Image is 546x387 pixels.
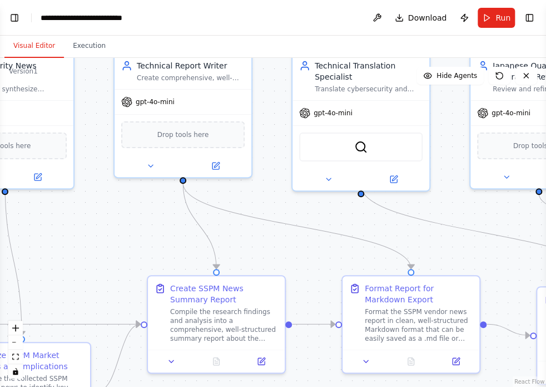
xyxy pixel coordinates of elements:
[170,283,278,305] div: Create SSPM News Summary Report
[177,183,416,268] g: Edge from 8d6fa839-1ded-4542-843c-acf71953f451 to 4651f8ce-4b50-4cdc-871d-4f1e166a8bd3
[8,364,23,379] button: toggle interactivity
[113,52,252,178] div: Technical Report WriterCreate comprehensive, well-structured reports that summarize SSPM vendor n...
[354,140,368,154] img: BraveSearchTool
[436,355,475,368] button: Open in side panel
[408,12,447,23] span: Download
[136,97,175,106] span: gpt-4o-mini
[9,67,38,76] div: Version 1
[416,67,484,85] button: Hide Agents
[522,10,537,26] button: Show right sidebar
[177,183,222,268] g: Edge from 8d6fa839-1ded-4542-843c-acf71953f451 to 37bb6380-d12e-4f1c-9681-caabd4094a49
[495,12,510,23] span: Run
[147,275,286,374] div: Create SSPM News Summary ReportCompile the research findings and analysis into a comprehensive, w...
[478,8,515,28] button: Run
[315,60,423,82] div: Technical Translation Specialist
[193,355,240,368] button: No output available
[314,109,353,117] span: gpt-4o-mini
[315,85,423,94] div: Translate cybersecurity and SSPM-related technical documents from English to Japanese while prese...
[8,321,23,379] div: React Flow controls
[184,159,247,173] button: Open in side panel
[6,170,69,184] button: Open in side panel
[436,71,477,80] span: Hide Agents
[292,319,335,330] g: Edge from 37bb6380-d12e-4f1c-9681-caabd4094a49 to 4651f8ce-4b50-4cdc-871d-4f1e166a8bd3
[7,10,22,26] button: Show left sidebar
[64,35,115,58] button: Execution
[390,8,451,28] button: Download
[487,319,529,341] g: Edge from 4651f8ce-4b50-4cdc-871d-4f1e166a8bd3 to ecfd955d-3144-4d7e-a6e3-1fd3f55f5a8c
[388,355,435,368] button: No output available
[157,129,209,140] span: Drop tools here
[492,109,530,117] span: gpt-4o-mini
[365,283,473,305] div: Format Report for Markdown Export
[41,12,153,23] nav: breadcrumb
[8,335,23,350] button: zoom out
[137,60,245,71] div: Technical Report Writer
[170,307,278,343] div: Compile the research findings and analysis into a comprehensive, well-structured summary report a...
[137,74,245,82] div: Create comprehensive, well-structured reports that summarize SSPM vendor news in an actionable fo...
[4,35,64,58] button: Visual Editor
[341,275,480,374] div: Format Report for Markdown ExportFormat the SSPM vendor news report in clean, well-structured Mar...
[365,307,473,343] div: Format the SSPM vendor news report in clean, well-structured Markdown format that can be easily s...
[8,321,23,335] button: zoom in
[291,52,430,192] div: Technical Translation SpecialistTranslate cybersecurity and SSPM-related technical documents from...
[362,173,425,186] button: Open in side panel
[8,350,23,364] button: fit view
[242,355,280,368] button: Open in side panel
[514,379,544,385] a: React Flow attribution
